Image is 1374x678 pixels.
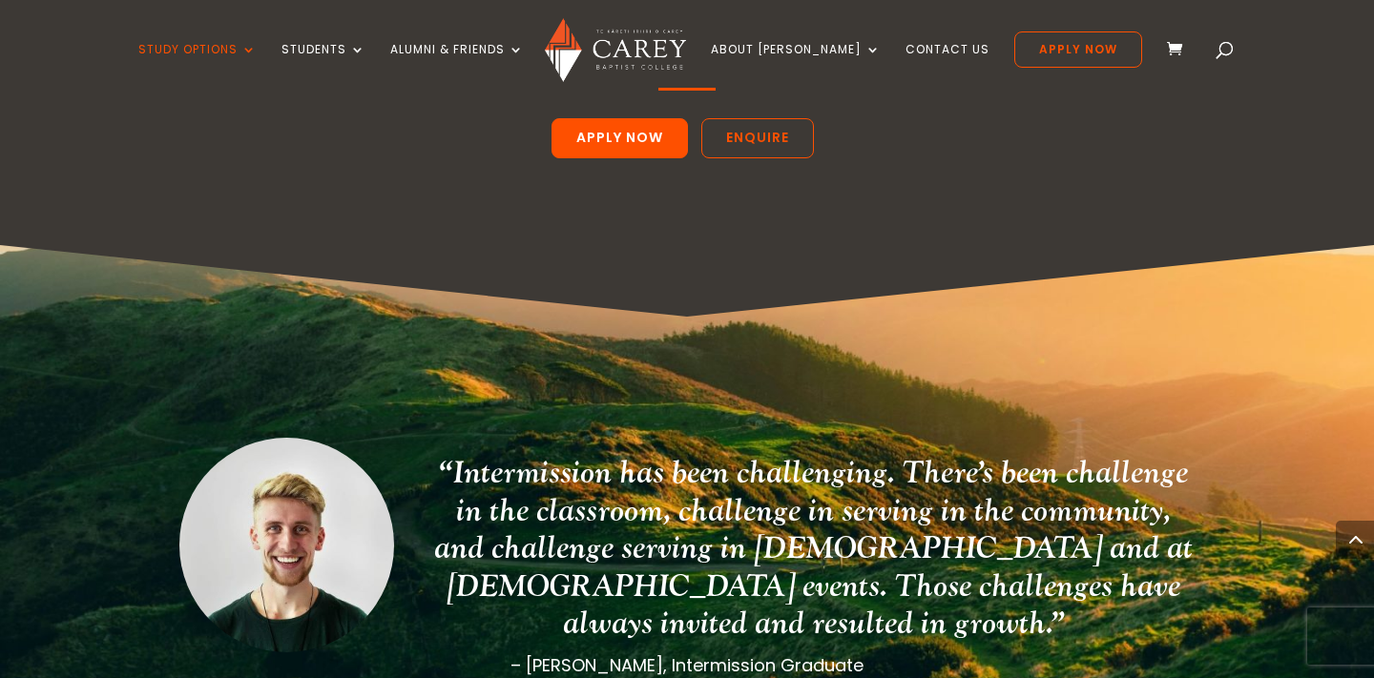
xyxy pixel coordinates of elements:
img: Carey Baptist College [545,18,685,82]
img: Nathan Davidson, Student [179,438,394,652]
a: Contact Us [906,43,989,88]
a: Enquire [701,118,814,158]
a: Apply Now [1014,31,1142,68]
a: Alumni & Friends [390,43,524,88]
p: – [PERSON_NAME], Intermission Graduate [179,652,1195,678]
a: About [PERSON_NAME] [711,43,881,88]
a: Study Options [138,43,257,88]
a: Students [281,43,365,88]
a: Apply Now [552,118,688,158]
em: “Intermission has been challenging. There’s been challenge in the classroom, challenge in serving... [434,453,1193,643]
